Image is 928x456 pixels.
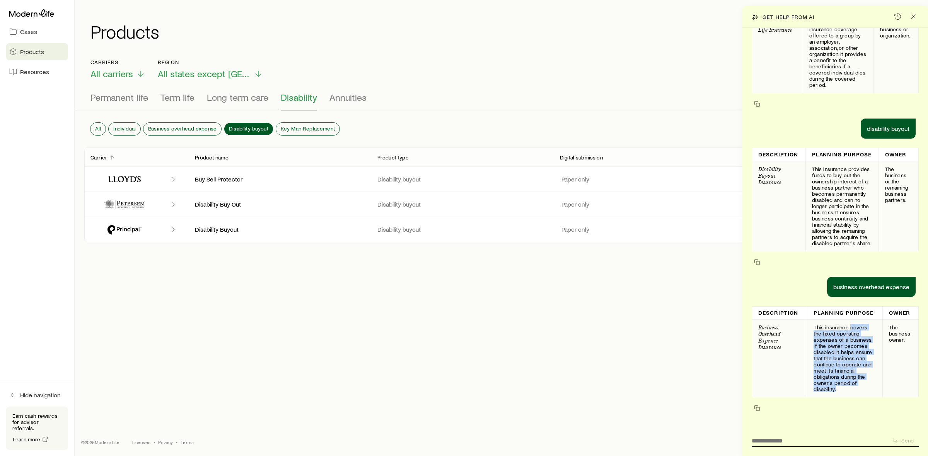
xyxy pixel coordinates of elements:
p: This insurance provides funds to buy out the ownership interest of a business partner who becomes... [812,166,872,246]
p: Digital submission [560,154,603,161]
button: All [90,123,106,135]
div: Earn cash rewards for advisor referrals.Learn more [6,407,68,450]
p: The business owner. [889,324,912,343]
span: All [95,125,101,132]
span: • [176,439,177,445]
p: Get help from AI [763,14,814,20]
span: Resources [20,68,49,76]
p: Product type [377,154,409,161]
p: Disability Buyout [195,225,365,233]
button: Close [908,11,919,22]
p: The business or organization. [880,20,912,39]
span: Learn more [13,437,41,442]
button: Hide navigation [6,386,68,403]
span: Disability buyout [229,125,268,132]
button: CarriersAll carriers [90,59,145,80]
a: Products [6,43,68,60]
p: This insurance covers the fixed operating expenses of a business if the owner becomes disabled. I... [814,324,876,392]
button: RegionAll states except [GEOGRAPHIC_DATA] [158,59,263,80]
strong: Description [758,152,798,158]
p: Buy Sell Protector [195,175,365,183]
strong: Description [758,310,798,316]
p: Send [901,437,914,444]
strong: Disability Buyout Insurance [758,166,781,186]
p: Carrier [90,154,107,161]
a: Resources [6,63,68,80]
span: Key Man Replacement [281,125,335,132]
span: Business overhead expense [148,125,217,132]
p: Region [158,59,263,65]
p: Paper only [560,225,589,233]
strong: Owner [885,152,907,158]
span: Disability [281,92,317,103]
strong: Owner [889,310,911,316]
p: Carriers [90,59,145,65]
button: Send [889,436,919,446]
span: Cases [20,28,37,36]
div: Client cases [84,147,919,242]
a: Cases [6,23,68,40]
span: Long term care [207,92,268,103]
span: All carriers [90,68,133,79]
a: Licenses [132,439,150,445]
p: This is a type of insurance coverage offered to a group by an employer, association, or other org... [809,20,867,88]
button: Business overhead expense [143,123,221,135]
span: Permanent life [90,92,148,103]
strong: Business Overhead Expense Insurance [758,324,781,351]
span: Annuities [329,92,367,103]
p: Disability Buy Out [195,200,365,208]
p: Disability buyout [377,200,548,208]
p: Paper only [560,175,589,183]
p: Product name [195,154,229,161]
button: Key Man Replacement [276,123,339,135]
span: Individual [113,125,136,132]
a: Terms [181,439,194,445]
button: Individual [109,123,140,135]
h1: Products [90,22,919,41]
span: Hide navigation [20,391,61,399]
p: The business or the remaining business partners. [885,166,912,203]
span: Products [20,48,44,56]
p: Earn cash rewards for advisor referrals. [12,413,62,431]
p: disability buyout [867,125,909,132]
p: business overhead expense [833,283,909,291]
p: Disability buyout [377,225,548,233]
p: Disability buyout [377,175,548,183]
span: Term life [160,92,194,103]
button: Disability buyout [224,123,273,135]
div: Product types [90,92,913,110]
p: Paper only [560,200,589,208]
p: © 2025 Modern Life [81,439,120,445]
span: • [154,439,155,445]
strong: Planning Purpose [812,152,872,158]
strong: Planning Purpose [814,310,873,316]
span: All states except [GEOGRAPHIC_DATA] [158,68,251,79]
a: Privacy [158,439,173,445]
